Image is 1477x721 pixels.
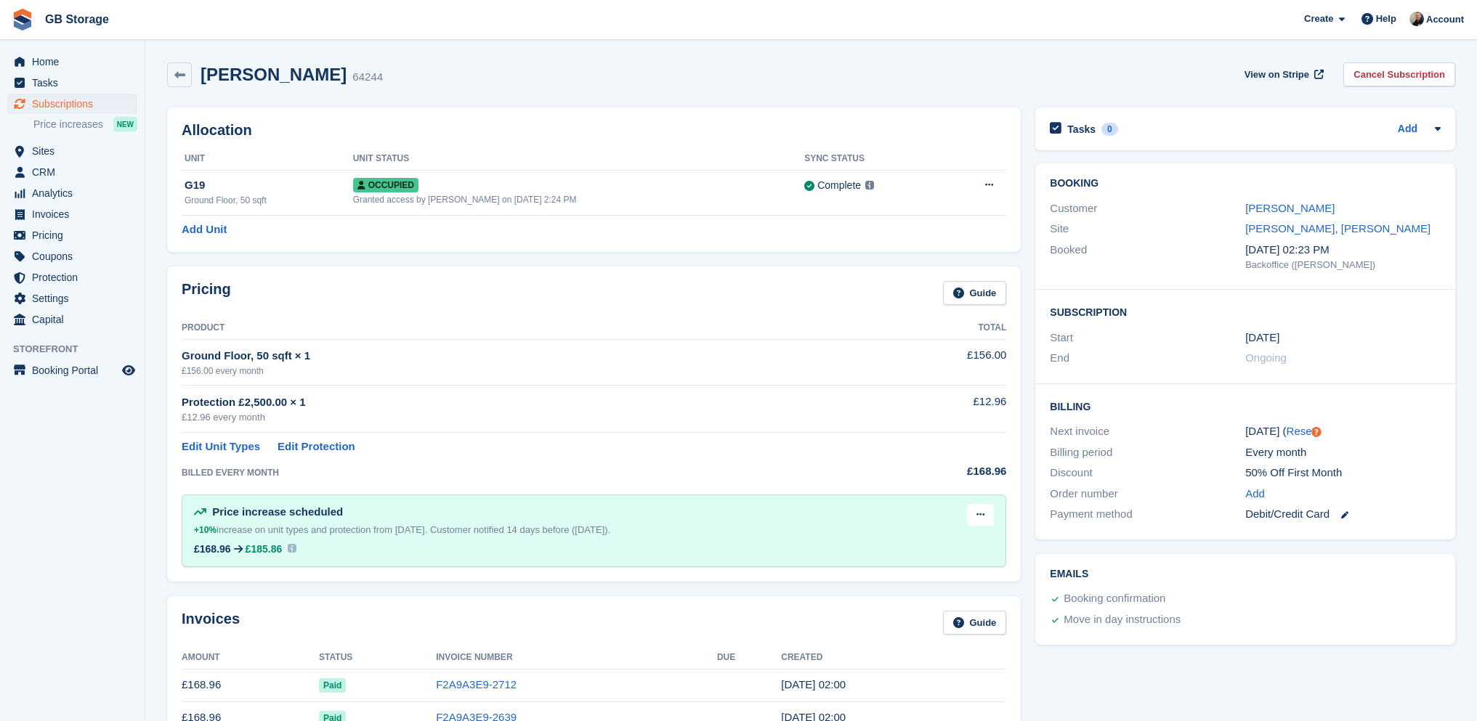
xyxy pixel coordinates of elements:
[7,141,137,161] a: menu
[1050,465,1245,481] div: Discount
[185,194,353,207] div: Ground Floor, 50 sqft
[7,204,137,224] a: menu
[7,288,137,309] a: menu
[319,678,346,693] span: Paid
[32,73,119,93] span: Tasks
[1050,304,1441,319] h2: Subscription
[1376,12,1396,26] span: Help
[1067,123,1096,136] h2: Tasks
[182,439,260,455] a: Edit Unit Types
[32,94,119,114] span: Subscriptions
[182,669,319,701] td: £168.96
[194,543,231,555] div: £168.96
[194,523,217,537] div: +10%
[717,646,781,669] th: Due
[278,439,355,455] a: Edit Protection
[39,7,115,31] a: GB Storage
[7,225,137,245] a: menu
[182,394,854,411] div: Protection £2,500.00 × 1
[1050,178,1441,190] h2: Booking
[32,141,119,161] span: Sites
[13,342,145,357] span: Storefront
[1245,465,1441,481] div: 50% Off First Month
[353,147,805,171] th: Unit Status
[32,309,119,330] span: Capital
[182,122,1006,139] h2: Allocation
[1409,12,1424,26] img: Karl Walker
[804,147,945,171] th: Sync Status
[32,183,119,203] span: Analytics
[182,221,227,238] a: Add Unit
[1245,68,1309,82] span: View on Stripe
[32,52,119,72] span: Home
[854,317,1006,340] th: Total
[1245,330,1279,346] time: 2024-12-07 01:00:00 UTC
[1426,12,1464,27] span: Account
[1245,222,1431,235] a: [PERSON_NAME], [PERSON_NAME]
[7,94,137,114] a: menu
[781,678,846,691] time: 2025-08-07 01:00:27 UTC
[1050,423,1245,440] div: Next invoice
[1050,330,1245,346] div: Start
[185,177,353,194] div: G19
[246,543,283,555] span: £185.86
[1050,350,1245,367] div: End
[1050,569,1441,580] h2: Emails
[436,646,717,669] th: Invoice Number
[353,193,805,206] div: Granted access by [PERSON_NAME] on [DATE] 2:24 PM
[1239,62,1327,86] a: View on Stripe
[7,183,137,203] a: menu
[7,73,137,93] a: menu
[854,386,1006,433] td: £12.96
[32,162,119,182] span: CRM
[182,466,854,479] div: BILLED EVERY MONTH
[1050,506,1245,523] div: Payment method
[1101,123,1118,136] div: 0
[212,505,343,518] span: Price increase scheduled
[32,360,119,380] span: Booking Portal
[1245,202,1335,214] a: [PERSON_NAME]
[201,65,347,84] h2: [PERSON_NAME]
[1050,221,1245,237] div: Site
[1064,611,1181,629] div: Move in day instructions
[1050,444,1245,461] div: Billing period
[7,246,137,266] a: menu
[7,52,137,72] a: menu
[1245,486,1265,502] a: Add
[182,364,854,378] div: £156.00 every month
[1343,62,1455,86] a: Cancel Subscription
[32,246,119,266] span: Coupons
[7,162,137,182] a: menu
[32,288,119,309] span: Settings
[288,544,296,553] img: icon-info-931a05b42745ab749e9cb3f8fd5492de83d1ef71f8849c2817883450ef4d471b.svg
[7,309,137,330] a: menu
[854,339,1006,385] td: £156.00
[7,360,137,380] a: menu
[817,178,861,193] div: Complete
[1245,242,1441,258] div: [DATE] 02:23 PM
[1050,486,1245,502] div: Order number
[436,678,517,691] a: F2A9A3E9-2712
[113,117,137,131] div: NEW
[1064,590,1165,608] div: Booking confirmation
[182,147,353,171] th: Unit
[1245,351,1287,364] span: Ongoing
[12,9,33,30] img: stora-icon-8386f47178a22dfd0bd8f6a31ec36ba5ce8667c1dd55bd0f319d3a0aa187defe.svg
[32,225,119,245] span: Pricing
[865,181,874,190] img: icon-info-grey-7440780725fd019a000dd9b08b2336e03edf1995a4989e88bcd33f0948082b44.svg
[1245,506,1441,523] div: Debit/Credit Card
[943,611,1007,635] a: Guide
[182,410,854,425] div: £12.96 every month
[353,178,418,192] span: Occupied
[182,646,319,669] th: Amount
[352,69,383,86] div: 64244
[33,118,103,131] span: Price increases
[32,204,119,224] span: Invoices
[1050,399,1441,413] h2: Billing
[781,646,1006,669] th: Created
[194,524,427,535] span: increase on unit types and protection from [DATE].
[1245,423,1441,440] div: [DATE] ( )
[1398,121,1417,138] a: Add
[1287,425,1315,437] a: Reset
[1304,12,1333,26] span: Create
